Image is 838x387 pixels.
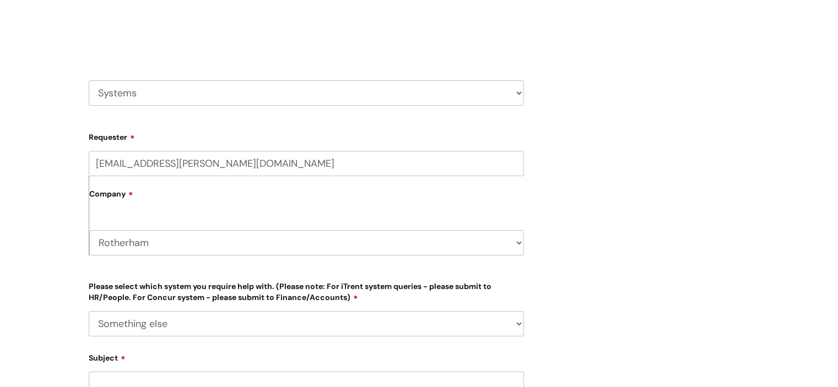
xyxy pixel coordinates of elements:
[89,129,524,142] label: Requester
[89,350,524,363] label: Subject
[89,151,524,176] input: Email
[89,186,524,210] label: Company
[89,24,524,45] h2: Select issue type
[89,280,524,302] label: Please select which system you require help with. (Please note: For iTrent system queries - pleas...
